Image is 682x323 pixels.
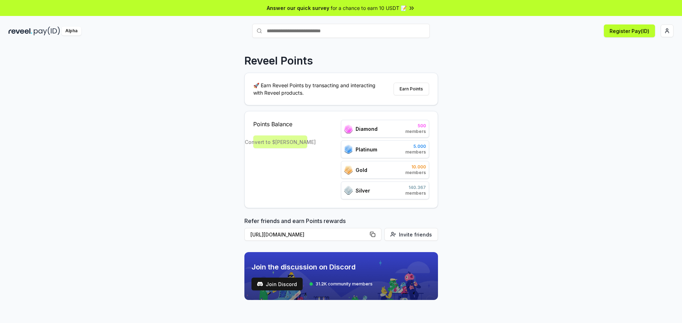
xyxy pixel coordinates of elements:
img: pay_id [34,27,60,35]
span: Answer our quick survey [267,4,329,12]
span: members [405,129,426,134]
img: reveel_dark [9,27,32,35]
img: ranks_icon [344,186,353,195]
span: Diamond [356,125,378,133]
span: Invite friends [399,231,432,238]
div: Alpha [61,27,81,35]
span: members [405,149,426,155]
button: Join Discord [251,278,303,290]
span: 5.000 [405,144,426,149]
img: ranks_icon [344,145,353,154]
img: ranks_icon [344,124,353,133]
span: Points Balance [253,120,307,128]
img: test [257,281,263,287]
span: 10.000 [405,164,426,170]
img: ranks_icon [344,166,353,174]
img: discord_banner [244,252,438,300]
button: Invite friends [384,228,438,241]
span: for a chance to earn 10 USDT 📝 [331,4,407,12]
span: members [405,190,426,196]
span: 31.2K community members [315,281,373,287]
p: Reveel Points [244,54,313,67]
span: Silver [356,187,370,194]
button: Earn Points [394,83,429,95]
span: 140.367 [405,185,426,190]
p: 🚀 Earn Reveel Points by transacting and interacting with Reveel products. [253,82,381,96]
a: testJoin Discord [251,278,303,290]
button: [URL][DOMAIN_NAME] [244,228,381,241]
span: Gold [356,166,367,174]
span: 500 [405,123,426,129]
span: Join Discord [266,280,297,288]
span: Join the discussion on Discord [251,262,373,272]
span: Platinum [356,146,377,153]
span: members [405,170,426,176]
button: Register Pay(ID) [604,24,655,37]
div: Refer friends and earn Points rewards [244,217,438,244]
